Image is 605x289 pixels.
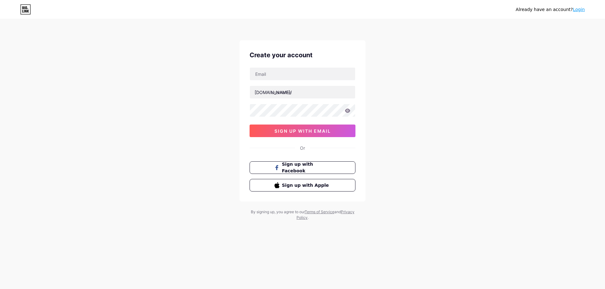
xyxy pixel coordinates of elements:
div: [DOMAIN_NAME]/ [255,89,292,96]
input: username [250,86,355,98]
button: Sign up with Apple [250,179,355,192]
div: By signing up, you agree to our and . [249,209,356,220]
span: sign up with email [274,128,331,134]
a: Terms of Service [305,209,334,214]
div: Already have an account? [516,6,585,13]
a: Login [573,7,585,12]
span: Sign up with Facebook [282,161,331,174]
div: Or [300,145,305,151]
div: Create your account [250,50,355,60]
span: Sign up with Apple [282,182,331,189]
input: Email [250,68,355,80]
button: sign up with email [250,125,355,137]
button: Sign up with Facebook [250,161,355,174]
